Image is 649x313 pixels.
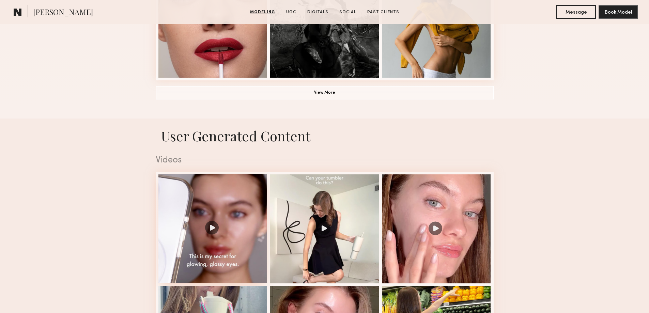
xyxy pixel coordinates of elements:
[556,5,596,19] button: Message
[150,127,499,145] h1: User Generated Content
[337,9,359,15] a: Social
[305,9,331,15] a: Digitals
[599,9,638,15] a: Book Model
[247,9,278,15] a: Modeling
[599,5,638,19] button: Book Model
[283,9,299,15] a: UGC
[365,9,402,15] a: Past Clients
[33,7,93,19] span: [PERSON_NAME]
[156,156,494,165] div: Videos
[156,86,494,99] button: View More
